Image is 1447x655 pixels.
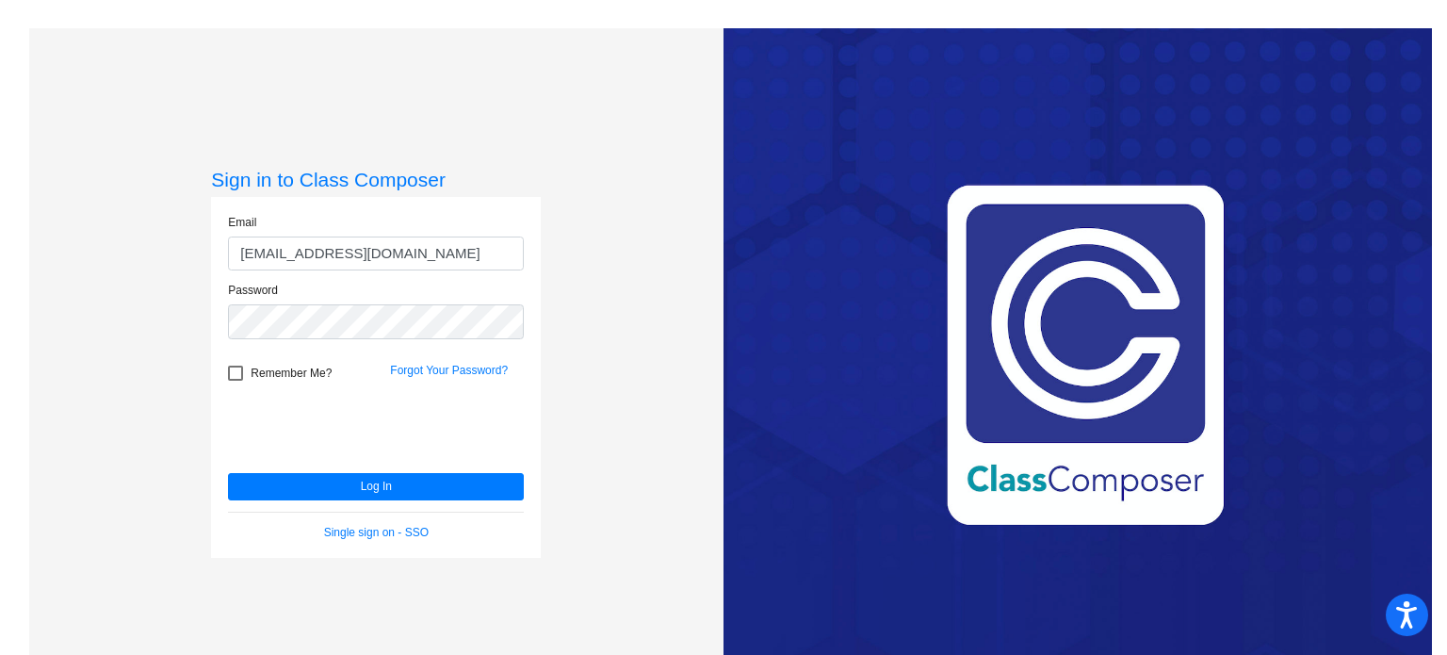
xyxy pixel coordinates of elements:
iframe: reCAPTCHA [228,390,514,464]
label: Password [228,282,278,299]
a: Forgot Your Password? [390,364,508,377]
label: Email [228,214,256,231]
a: Single sign on - SSO [324,526,429,539]
button: Log In [228,473,524,500]
h3: Sign in to Class Composer [211,168,541,191]
span: Remember Me? [251,362,332,385]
